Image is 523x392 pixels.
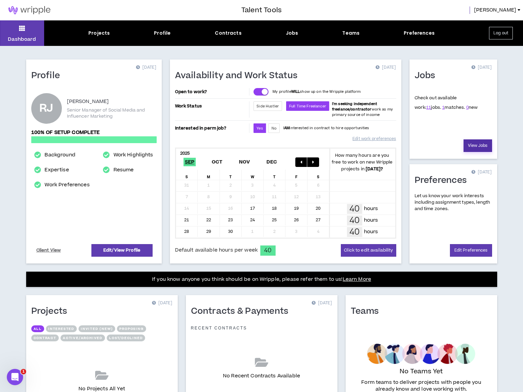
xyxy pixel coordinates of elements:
span: jobs. [426,104,441,110]
p: My profile show up on the Wripple platform [273,89,361,95]
h1: Contracts & Payments [191,306,294,317]
a: Resume [114,166,134,174]
span: Nov [238,158,251,166]
div: Renee J. [31,93,62,124]
span: new [466,104,478,110]
p: hours [364,217,378,224]
span: 1 [21,369,26,374]
h1: Preferences [415,175,472,186]
a: Background [45,151,75,159]
p: [DATE] [152,300,172,307]
a: Edit Preferences [450,244,492,257]
p: If you know anyone you think should be on Wripple, please refer them to us! [152,275,371,284]
span: matches. [442,104,465,110]
div: RJ [39,103,53,114]
p: [DATE] [376,64,396,71]
button: Proposing [117,325,146,332]
a: Expertise [45,166,69,174]
a: Edit work preferences [352,133,396,145]
b: I'm seeking independent freelance/contractor [332,101,377,112]
p: I interested in contract to hire opportunities [283,125,369,131]
span: Yes [257,126,263,131]
p: No Recent Contracts Available [223,372,300,380]
p: [DATE] [471,64,492,71]
button: Interested [46,325,77,332]
p: How many hours are you free to work on new Wripple projects in [329,152,395,172]
h1: Availability and Work Status [175,70,303,81]
span: work as my primary source of income [332,101,393,117]
div: Jobs [286,30,298,37]
p: No Teams Yet [400,367,443,376]
p: Work Status [175,101,248,111]
iframe: Intercom live chat [7,369,23,385]
h1: Jobs [415,70,440,81]
span: Dec [265,158,279,166]
h1: Projects [31,306,72,317]
img: empty [367,344,475,364]
h1: Teams [351,306,384,317]
button: Lost/Declined [107,335,145,341]
p: [PERSON_NAME] [67,98,109,106]
p: Open to work? [175,89,248,95]
b: 2025 [180,150,190,156]
div: Teams [342,30,360,37]
a: 0 [466,104,469,110]
strong: AM [284,125,290,131]
p: Interested in perm job? [175,123,248,133]
p: Let us know your work interests including assignment types, length and time zones. [415,193,492,212]
h1: Profile [31,70,65,81]
div: T [220,170,242,180]
p: 100% of setup complete [31,129,157,136]
a: Edit/View Profile [91,244,153,257]
div: W [242,170,264,180]
button: Active/Archived [60,335,105,341]
span: Default available hours per week [175,246,258,254]
div: Contracts [215,30,241,37]
button: Log out [489,27,513,39]
button: All [31,325,44,332]
a: Work Highlights [114,151,153,159]
span: [PERSON_NAME] [474,6,516,14]
h3: Talent Tools [241,5,282,15]
div: Profile [154,30,171,37]
p: [DATE] [312,300,332,307]
a: Work Preferences [45,181,89,189]
p: hours [364,205,378,212]
button: Invited (new) [79,325,115,332]
span: Sep [184,158,196,166]
a: View Jobs [464,139,492,152]
div: M [198,170,220,180]
p: Recent Contracts [191,325,247,331]
p: Senior Manager of Social Media and Influencer Marketing [67,107,157,119]
a: Client View [35,244,62,256]
p: [DATE] [136,64,156,71]
a: Learn More [343,276,371,283]
a: 11 [426,104,431,110]
button: Click to edit availability [341,244,396,257]
p: [DATE] [471,169,492,176]
span: Oct [210,158,224,166]
strong: WILL [291,89,300,94]
div: Projects [88,30,110,37]
div: Preferences [404,30,435,37]
span: No [272,126,277,131]
p: hours [364,228,378,236]
div: F [285,170,308,180]
div: S [176,170,198,180]
p: Check out available work: [415,95,478,110]
span: Side Hustler [257,104,279,109]
div: T [264,170,286,180]
a: 1 [442,104,444,110]
button: Contract [31,335,59,341]
p: Dashboard [8,36,36,43]
b: [DATE] ? [366,166,383,172]
div: S [308,170,330,180]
